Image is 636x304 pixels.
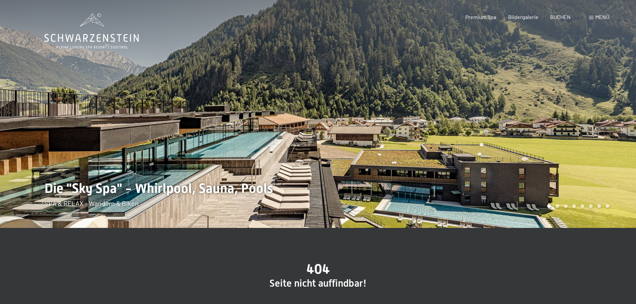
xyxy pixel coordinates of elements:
div: Carousel Pagination [545,204,609,208]
span: Seite nicht auffindbar! [269,277,367,289]
a: BUCHEN [550,14,571,20]
div: Carousel Page 6 [589,204,593,208]
span: Menü [595,14,609,20]
div: Carousel Page 8 [606,204,609,208]
div: Carousel Page 2 [556,204,559,208]
div: Carousel Page 5 [581,204,584,208]
span: 404 [306,261,330,277]
a: Premium Spa [465,14,496,20]
div: Carousel Page 4 [572,204,576,208]
div: Carousel Page 3 [564,204,568,208]
div: Carousel Page 7 [597,204,601,208]
a: Bildergalerie [508,14,539,20]
div: Carousel Page 1 (Current Slide) [547,204,551,208]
